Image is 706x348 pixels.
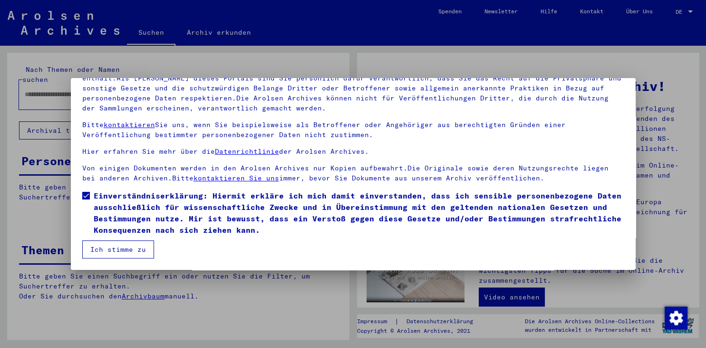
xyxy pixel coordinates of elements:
p: Bitte Sie uns, wenn Sie beispielsweise als Betroffener oder Angehöriger aus berechtigten Gründen ... [82,120,624,140]
p: Hier erfahren Sie mehr über die der Arolsen Archives. [82,147,624,157]
a: kontaktieren [104,120,155,129]
a: Datenrichtlinie [215,147,279,156]
button: Ich stimme zu [82,240,154,259]
div: Zustimmung ändern [664,306,687,329]
a: kontaktieren Sie uns [193,174,279,182]
span: Einverständniserklärung: Hiermit erkläre ich mich damit einverstanden, dass ich sensible personen... [94,190,624,236]
img: Zustimmung ändern [665,307,687,329]
p: Bitte beachten Sie, dass dieses Portal über NS - Verfolgte sensible Daten zu identifizierten oder... [82,63,624,113]
p: Von einigen Dokumenten werden in den Arolsen Archives nur Kopien aufbewahrt.Die Originale sowie d... [82,163,624,183]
